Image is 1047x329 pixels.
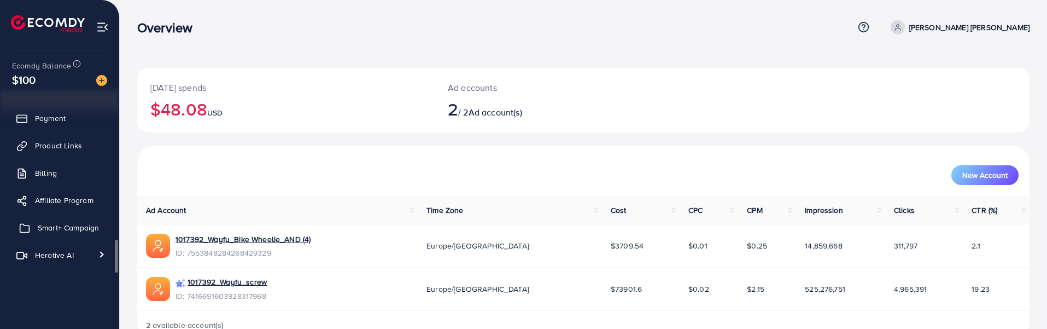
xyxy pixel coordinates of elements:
span: 14,859,668 [805,240,843,251]
p: Ad accounts [448,81,645,94]
span: Time Zone [426,205,463,216]
span: ID: 7553848284268429329 [176,247,311,258]
a: Payment [8,107,111,129]
a: Product Links [8,135,111,157]
h2: $48.08 [150,99,422,119]
span: 311,797 [894,240,917,251]
span: Billing [35,168,57,178]
span: Affiliate Program [35,195,93,206]
span: ID: 7416691603928317968 [176,291,267,302]
span: 2.1 [972,240,980,251]
img: ic-ads-acc.e4c84228.svg [146,277,170,301]
a: [PERSON_NAME] [PERSON_NAME] [886,20,1030,34]
span: USD [207,107,223,118]
a: 1017392_Wayfu_Bike Wheelie_AND (4) [176,234,311,245]
span: $2.15 [747,284,764,295]
span: Ad Account [146,205,186,216]
iframe: Chat [1001,280,1039,321]
button: New Account [951,165,1019,185]
span: CPC [688,205,703,216]
span: 2 [448,96,458,122]
a: Herotive AI [8,244,111,266]
span: Impression [805,205,843,216]
span: Europe/[GEOGRAPHIC_DATA] [426,284,529,295]
img: campaign smart+ [176,279,185,288]
a: Billing [8,162,111,184]
span: Payment [35,113,66,124]
a: Smart+ Campaign [8,217,111,239]
span: CPM [747,205,762,216]
img: ic-ads-acc.e4c84228.svg [146,234,170,258]
span: 4,965,391 [894,284,927,295]
span: $100 [12,72,36,88]
img: image [96,75,107,86]
span: 19.23 [972,284,990,295]
a: 1017392_Wayfu_screw [188,276,267,287]
span: Ecomdy Balance [12,60,71,71]
span: $3709.54 [611,240,644,251]
span: $0.01 [688,240,707,251]
span: Cost [611,205,627,216]
span: $0.25 [747,240,767,251]
span: $73901.6 [611,284,642,295]
span: Smart+ Campaign [38,222,99,233]
span: $0.02 [688,284,709,295]
span: Europe/[GEOGRAPHIC_DATA] [426,240,529,251]
span: Product Links [35,140,82,151]
span: Clicks [894,205,915,216]
img: logo [11,15,85,32]
h2: / 2 [448,99,645,119]
span: CTR (%) [972,205,997,216]
span: New Account [962,171,1008,179]
a: Affiliate Program [8,189,111,211]
span: Herotive AI [35,250,74,261]
img: menu [96,21,109,33]
span: Ad account(s) [469,106,522,118]
p: [DATE] spends [150,81,422,94]
span: 525,276,751 [805,284,845,295]
p: [PERSON_NAME] [PERSON_NAME] [909,21,1030,34]
h3: Overview [137,20,201,36]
